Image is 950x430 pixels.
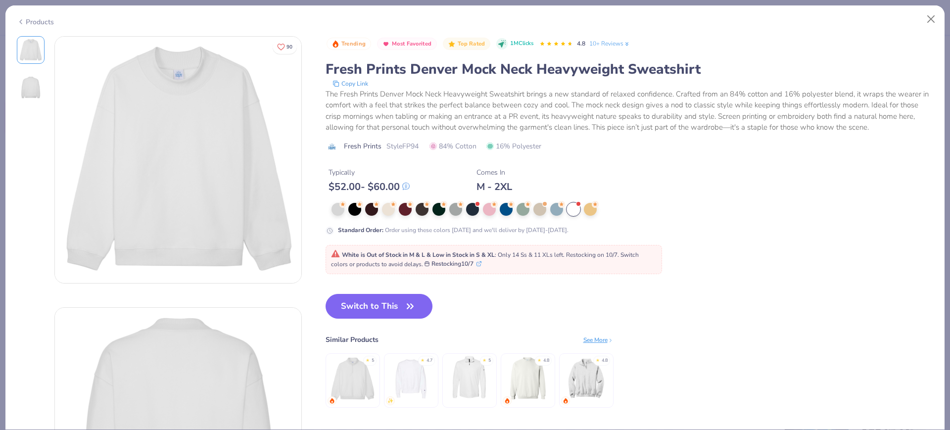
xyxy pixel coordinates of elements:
div: Fresh Prints Denver Mock Neck Heavyweight Sweatshirt [326,60,934,79]
div: ★ [482,357,486,361]
img: Back [19,76,43,99]
button: Like [273,40,297,54]
strong: Standard Order : [338,226,383,234]
img: trending.gif [563,398,569,404]
button: Badge Button [443,38,490,50]
img: Top Rated sort [448,40,456,48]
span: Top Rated [458,41,485,47]
img: newest.gif [387,398,393,404]
div: 5 [488,357,491,364]
div: 5 [372,357,374,364]
div: 4.7 [427,357,432,364]
div: M - 2XL [476,181,512,193]
img: Most Favorited sort [382,40,390,48]
img: Jerzees Nublend Quarter-Zip Cadet Collar Sweatshirt [563,355,610,402]
span: Style FP94 [386,141,419,151]
div: 4.8 [543,357,549,364]
span: : Only 14 Ss & 11 XLs left. Restocking on 10/7. Switch colors or products to avoid delays. [331,251,639,269]
span: 4.8 [577,40,585,48]
span: 84% Cotton [429,141,476,151]
span: Trending [341,41,366,47]
img: Adidas Lightweight Quarter-Zip Pullover [446,355,493,402]
img: Gildan Adult Heavy Blend Adult 8 Oz. 50/50 Fleece Crew [504,355,551,402]
div: 4.8 [602,357,608,364]
span: Most Favorited [392,41,431,47]
div: ★ [421,357,425,361]
img: Front [55,37,301,283]
span: 16% Polyester [486,141,541,151]
span: 1M Clicks [510,40,533,48]
div: Similar Products [326,334,379,345]
div: ★ [537,357,541,361]
div: See More [583,335,614,344]
div: Products [17,17,54,27]
img: Champion Adult Reverse Weave® Crew [387,355,434,402]
div: 4.8 Stars [539,36,573,52]
button: Badge Button [377,38,437,50]
span: 90 [286,45,292,49]
button: Close [922,10,941,29]
img: Trending sort [332,40,339,48]
img: Front [19,38,43,62]
button: Switch to This [326,294,433,319]
div: The Fresh Prints Denver Mock Neck Heavyweight Sweatshirt brings a new standard of relaxed confide... [326,89,934,133]
span: Fresh Prints [344,141,381,151]
strong: White is Out of Stock in M & L & Low in Stock in S & XL [342,251,495,259]
div: Typically [329,167,410,178]
button: Restocking10/7 [425,259,481,268]
div: Comes In [476,167,512,178]
div: Order using these colors [DATE] and we'll deliver by [DATE]-[DATE]. [338,226,569,235]
div: ★ [366,357,370,361]
img: trending.gif [329,398,335,404]
img: brand logo [326,143,339,150]
div: ★ [596,357,600,361]
img: Fresh Prints Aspen Heavyweight Quarter-Zip [329,355,376,402]
a: 10+ Reviews [589,39,630,48]
div: $ 52.00 - $ 60.00 [329,181,410,193]
img: trending.gif [504,398,510,404]
button: copy to clipboard [330,79,371,89]
button: Badge Button [327,38,371,50]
